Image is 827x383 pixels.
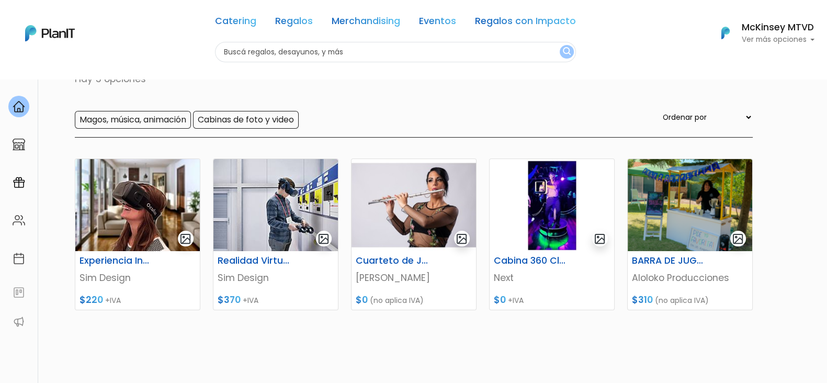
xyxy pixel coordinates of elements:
img: PlanIt Logo [714,21,737,44]
p: Aloloko Producciones [632,271,748,285]
span: +IVA [105,295,121,306]
img: home-e721727adea9d79c4d83392d1f703f7f8bce08238fde08b1acbfd93340b81755.svg [13,100,25,113]
a: gallery-light Cabina 360 Clásica Next $0 +IVA [489,159,615,310]
span: +IVA [508,295,524,306]
span: $220 [80,294,103,306]
a: Catering [215,17,256,29]
img: gallery-light [318,233,330,245]
input: Cabinas de foto y video [193,111,299,129]
img: thumb_Lunchera_1__1___copia_-Photoroom_-_2024-08-14T130659.423.jpg [490,159,614,251]
a: Regalos con Impacto [475,17,576,29]
input: Buscá regalos, desayunos, y más [215,42,576,62]
img: PlanIt Logo [25,25,75,41]
img: search_button-432b6d5273f82d61273b3651a40e1bd1b912527efae98b1b7a1b2c0702e16a8d.svg [563,47,571,57]
p: Ver más opciones [741,36,814,43]
img: gallery-light [594,233,606,245]
a: Merchandising [332,17,400,29]
h6: McKinsey MTVD [741,23,814,32]
a: Regalos [275,17,313,29]
a: Eventos [419,17,456,29]
img: people-662611757002400ad9ed0e3c099ab2801c6687ba6c219adb57efc949bc21e19d.svg [13,214,25,227]
p: Sim Design [80,271,196,285]
span: $0 [356,294,368,306]
img: feedback-78b5a0c8f98aac82b08bfc38622c3050aee476f2c9584af64705fc4e61158814.svg [13,286,25,299]
a: gallery-light Cuarteto de Jazz [PERSON_NAME] $0 (no aplica IVA) [351,159,477,310]
a: gallery-light Experiencia Interactiva de Realidad Virtual Sim Design $220 +IVA [75,159,200,310]
img: thumb_Portada_lentes.jpg [213,159,338,251]
a: gallery-light Realidad Virtual con Identidad Corporativa Sim Design $370 +IVA [213,159,338,310]
span: $370 [218,294,241,306]
span: (no aplica IVA) [370,295,424,306]
button: PlanIt Logo McKinsey MTVD Ver más opciones [708,19,814,47]
h6: Experiencia Interactiva de Realidad Virtual [73,255,159,266]
img: thumb_ChatGPT_Image_15_jul_2025__12_14_01.png [628,159,752,251]
img: marketplace-4ceaa7011d94191e9ded77b95e3339b90024bf715f7c57f8cf31f2d8c509eaba.svg [13,138,25,151]
span: $310 [632,294,653,306]
img: gallery-light [732,233,744,245]
span: +IVA [243,295,258,306]
input: Magos, música, animación [75,111,191,129]
h6: Realidad Virtual con Identidad Corporativa [211,255,297,266]
span: (no aplica IVA) [655,295,709,306]
h6: Cabina 360 Clásica [488,255,573,266]
img: campaigns-02234683943229c281be62815700db0a1741e53638e28bf9629b52c665b00959.svg [13,176,25,189]
p: [PERSON_NAME] [356,271,472,285]
img: gallery-light [456,233,468,245]
img: thumb_image__copia___copia___copia___copia___copia___copia___copia___copia___copia___copia___copi... [352,159,476,251]
img: partners-52edf745621dab592f3b2c58e3bca9d71375a7ef29c3b500c9f145b62cc070d4.svg [13,316,25,328]
img: gallery-light [179,233,191,245]
span: $0 [494,294,506,306]
img: calendar-87d922413cdce8b2cf7b7f5f62616a5cf9e4887200fb71536465627b3292af00.svg [13,252,25,265]
h6: Cuarteto de Jazz [349,255,435,266]
h6: BARRA DE JUGOS [626,255,711,266]
p: Hay 5 opciones [75,72,753,86]
p: Next [494,271,610,285]
a: gallery-light BARRA DE JUGOS Aloloko Producciones $310 (no aplica IVA) [627,159,753,310]
div: ¿Necesitás ayuda? [54,10,151,30]
img: thumb_lentes.jpg [75,159,200,251]
p: Sim Design [218,271,334,285]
